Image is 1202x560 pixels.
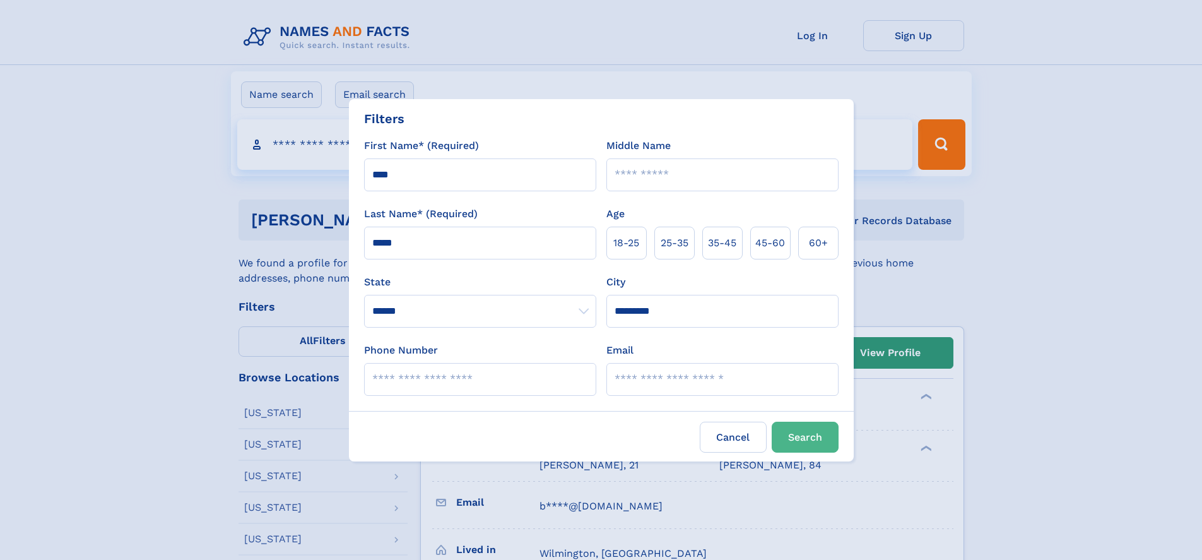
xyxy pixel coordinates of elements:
[809,235,828,251] span: 60+
[364,343,438,358] label: Phone Number
[606,275,625,290] label: City
[364,138,479,153] label: First Name* (Required)
[700,422,767,453] label: Cancel
[755,235,785,251] span: 45‑60
[613,235,639,251] span: 18‑25
[661,235,688,251] span: 25‑35
[364,206,478,222] label: Last Name* (Required)
[606,138,671,153] label: Middle Name
[772,422,839,453] button: Search
[364,109,404,128] div: Filters
[364,275,596,290] label: State
[708,235,736,251] span: 35‑45
[606,206,625,222] label: Age
[606,343,633,358] label: Email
